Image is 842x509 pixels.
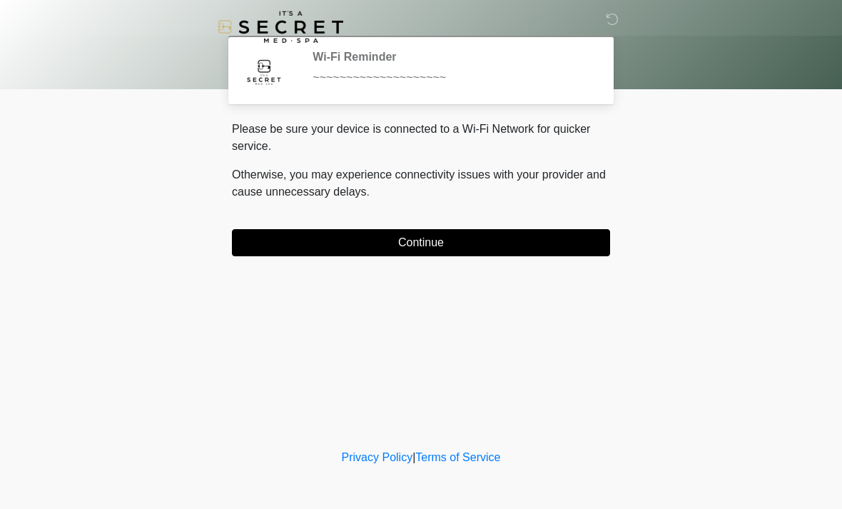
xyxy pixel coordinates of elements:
button: Continue [232,229,610,256]
h2: Wi-Fi Reminder [313,50,589,64]
span: . [367,186,370,198]
a: | [412,451,415,463]
img: It's A Secret Med Spa Logo [218,11,343,43]
a: Terms of Service [415,451,500,463]
p: Otherwise, you may experience connectivity issues with your provider and cause unnecessary delays [232,166,610,201]
a: Privacy Policy [342,451,413,463]
p: Please be sure your device is connected to a Wi-Fi Network for quicker service. [232,121,610,155]
div: ~~~~~~~~~~~~~~~~~~~~ [313,69,589,86]
img: Agent Avatar [243,50,285,93]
